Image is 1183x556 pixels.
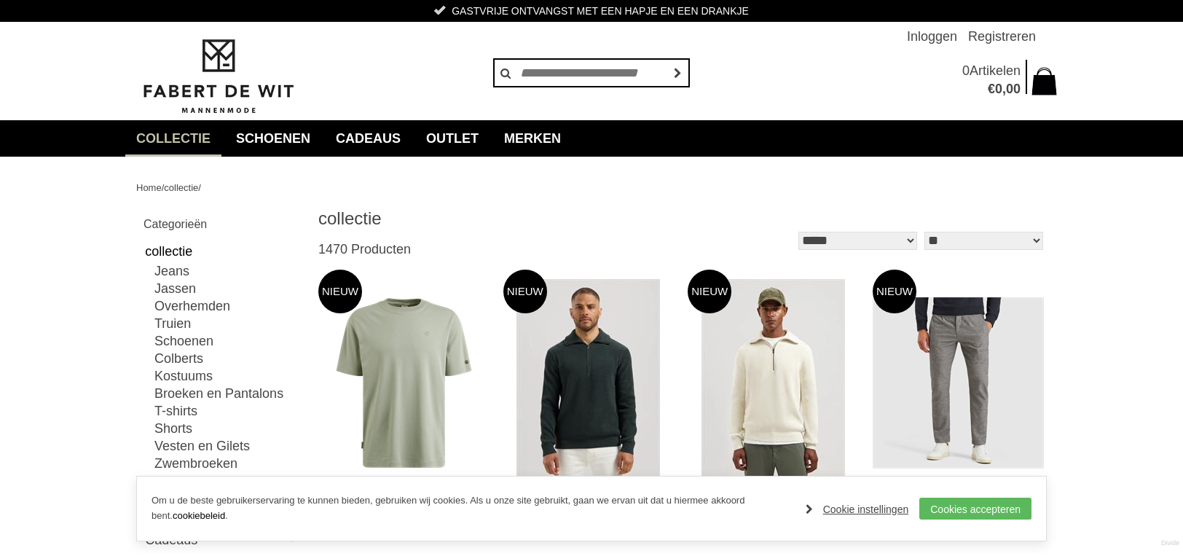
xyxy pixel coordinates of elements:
img: Fabert de Wit [136,37,300,116]
a: Cookies accepteren [919,498,1031,520]
span: € [988,82,995,96]
span: 0 [962,63,970,78]
a: Zwembroeken [154,455,300,472]
a: Vesten en Gilets [154,437,300,455]
span: 1470 Producten [318,242,411,257]
p: Om u de beste gebruikerservaring te kunnen bieden, gebruiken wij cookies. Als u onze site gebruik... [152,493,791,524]
a: collectie [164,182,198,193]
img: CAST IRON Ctr2510634-9159 Broeken en Pantalons [873,297,1044,469]
h2: Categorieën [144,215,300,233]
span: 0 [995,82,1002,96]
a: Broeken en Pantalons [154,385,300,402]
a: Polo's [154,472,300,490]
span: Artikelen [970,63,1021,78]
img: Dstrezzed 405708-aw25 Truien [516,279,660,487]
a: Schoenen [154,332,300,350]
a: Schoenen [225,120,321,157]
a: Overhemden [154,297,300,315]
a: Jassen [154,280,300,297]
img: CAST IRON Ctss2510570 T-shirts [318,297,490,469]
a: cookiebeleid [173,510,225,521]
a: Jeans [154,262,300,280]
a: collectie [125,120,221,157]
a: Divide [1161,534,1179,552]
a: Home [136,182,162,193]
a: Shorts [154,420,300,437]
span: 00 [1006,82,1021,96]
a: Colberts [154,350,300,367]
a: T-shirts [154,402,300,420]
a: collectie [144,240,300,262]
a: Merken [493,120,572,157]
a: Outlet [415,120,490,157]
span: / [198,182,201,193]
span: / [162,182,165,193]
img: Dstrezzed 405708-aw25 Truien [701,279,845,487]
a: Registreren [968,22,1036,51]
h1: collectie [318,208,683,230]
a: Cookie instellingen [806,498,909,520]
a: Truien [154,315,300,332]
span: , [1002,82,1006,96]
a: Inloggen [907,22,957,51]
a: Kostuums [154,367,300,385]
a: Cadeaus [325,120,412,157]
